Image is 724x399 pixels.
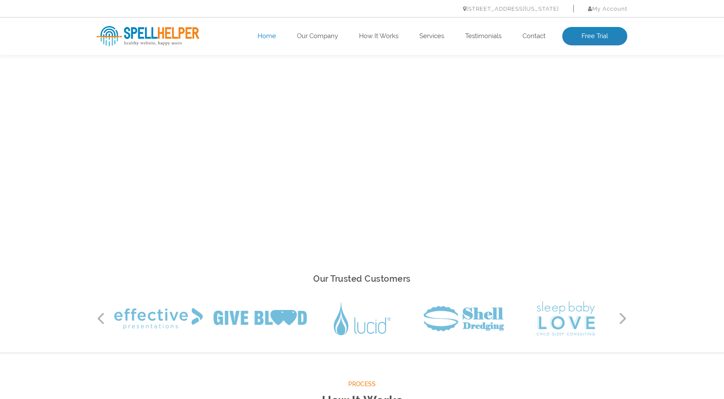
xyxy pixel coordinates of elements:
button: Previous [97,312,105,325]
img: Give Blood [214,310,307,327]
h2: Our Trusted Customers [97,271,627,286]
img: Sleep Baby Love [537,301,595,336]
img: Effective [114,308,203,329]
img: Lucid [334,302,391,335]
span: Process [97,379,627,390]
img: Shell Dredging [424,306,504,331]
button: Next [619,312,627,325]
